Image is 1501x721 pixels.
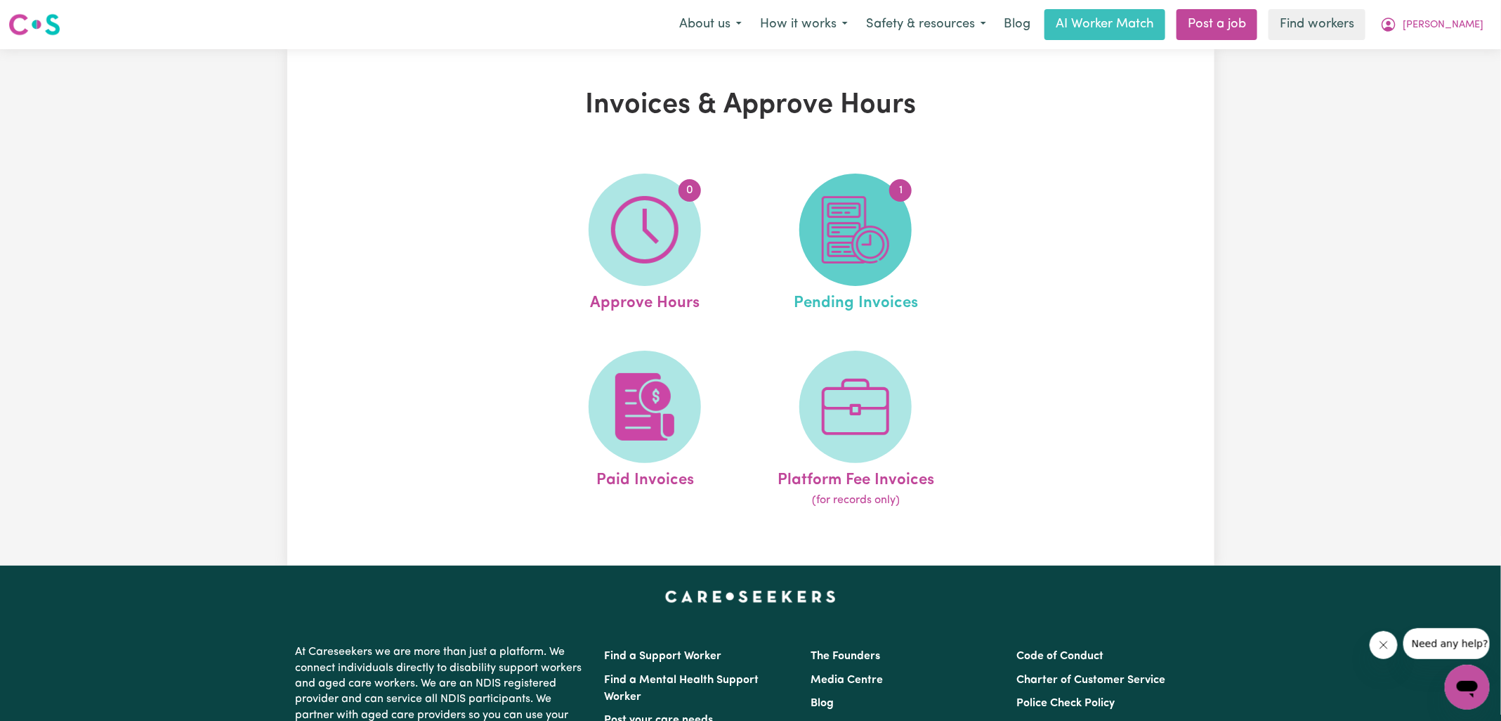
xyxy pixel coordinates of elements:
button: About us [670,10,751,39]
a: Media Centre [811,675,883,686]
button: Safety & resources [857,10,995,39]
a: Post a job [1176,9,1257,40]
a: Find a Support Worker [605,651,722,662]
a: Blog [995,9,1039,40]
h1: Invoices & Approve Hours [450,89,1051,122]
span: [PERSON_NAME] [1403,18,1483,33]
a: Police Check Policy [1016,698,1115,709]
span: Approve Hours [590,286,700,316]
a: Approve Hours [544,174,746,316]
a: The Founders [811,651,880,662]
a: Platform Fee Invoices(for records only) [754,351,957,509]
a: Careseekers home page [665,591,836,602]
a: Careseekers logo [8,8,60,41]
a: Blog [811,698,834,709]
iframe: Message from company [1403,628,1490,659]
a: Find workers [1269,9,1365,40]
span: 1 [889,179,912,202]
a: Paid Invoices [544,351,746,509]
a: AI Worker Match [1044,9,1165,40]
button: My Account [1371,10,1493,39]
a: Charter of Customer Service [1016,675,1165,686]
img: Careseekers logo [8,12,60,37]
span: 0 [679,179,701,202]
iframe: Close message [1370,631,1398,659]
a: Find a Mental Health Support Worker [605,675,759,703]
iframe: Button to launch messaging window [1445,665,1490,710]
span: Platform Fee Invoices [778,463,934,493]
a: Code of Conduct [1016,651,1103,662]
a: Pending Invoices [754,174,957,316]
span: (for records only) [812,492,900,509]
span: Pending Invoices [794,286,918,316]
span: Paid Invoices [596,463,694,493]
button: How it works [751,10,857,39]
